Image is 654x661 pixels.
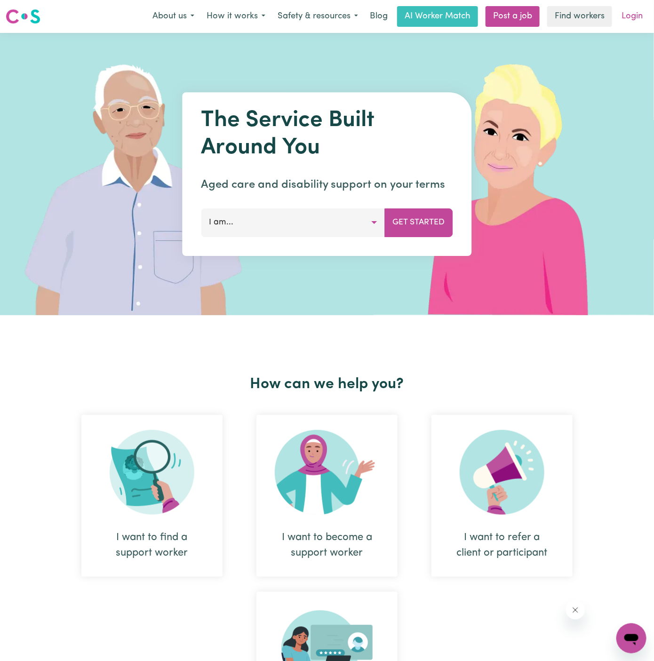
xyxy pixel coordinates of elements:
[454,530,550,561] div: I want to refer a client or participant
[146,7,200,26] button: About us
[110,430,194,515] img: Search
[201,208,385,237] button: I am...
[64,375,590,393] h2: How can we help you?
[200,7,271,26] button: How it works
[256,415,398,577] div: I want to become a support worker
[271,7,364,26] button: Safety & resources
[547,6,612,27] a: Find workers
[104,530,200,561] div: I want to find a support worker
[397,6,478,27] a: AI Worker Match
[201,107,453,161] h1: The Service Built Around You
[275,430,379,515] img: Become Worker
[486,6,540,27] a: Post a job
[81,415,223,577] div: I want to find a support worker
[566,601,585,620] iframe: Close message
[6,6,40,27] a: Careseekers logo
[364,6,393,27] a: Blog
[385,208,453,237] button: Get Started
[6,7,57,14] span: Need any help?
[616,6,648,27] a: Login
[431,415,573,577] div: I want to refer a client or participant
[460,430,544,515] img: Refer
[6,8,40,25] img: Careseekers logo
[201,176,453,193] p: Aged care and disability support on your terms
[279,530,375,561] div: I want to become a support worker
[616,623,646,653] iframe: Button to launch messaging window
